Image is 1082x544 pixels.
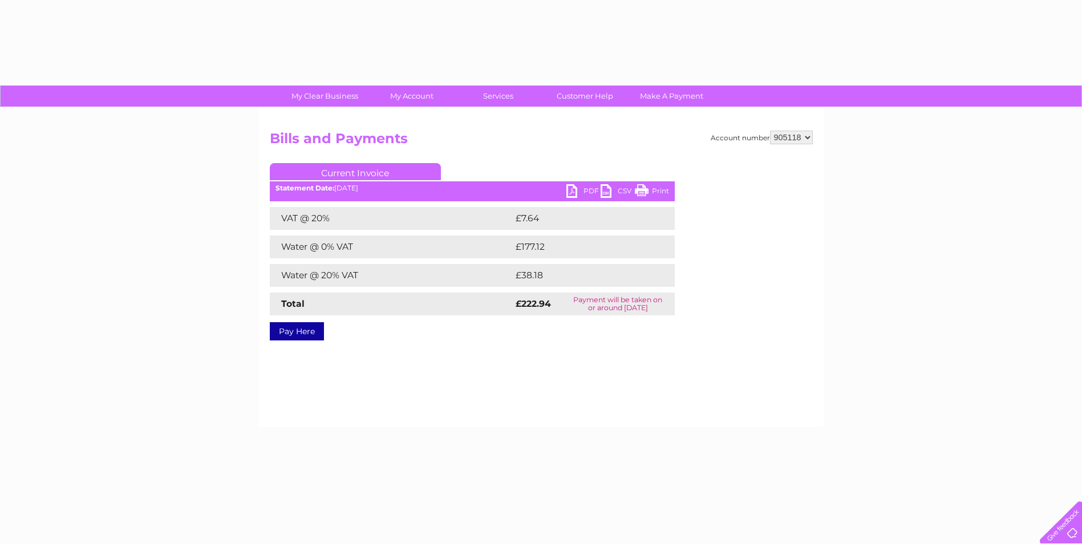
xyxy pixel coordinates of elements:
[513,236,652,258] td: £177.12
[270,207,513,230] td: VAT @ 20%
[364,86,459,107] a: My Account
[270,131,813,152] h2: Bills and Payments
[270,264,513,287] td: Water @ 20% VAT
[635,184,669,201] a: Print
[278,86,372,107] a: My Clear Business
[270,322,324,340] a: Pay Here
[513,264,651,287] td: £38.18
[561,293,674,315] td: Payment will be taken on or around [DATE]
[270,236,513,258] td: Water @ 0% VAT
[451,86,545,107] a: Services
[566,184,601,201] a: PDF
[270,184,675,192] div: [DATE]
[601,184,635,201] a: CSV
[270,163,441,180] a: Current Invoice
[281,298,305,309] strong: Total
[625,86,719,107] a: Make A Payment
[516,298,551,309] strong: £222.94
[513,207,648,230] td: £7.64
[275,184,334,192] b: Statement Date:
[711,131,813,144] div: Account number
[538,86,632,107] a: Customer Help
